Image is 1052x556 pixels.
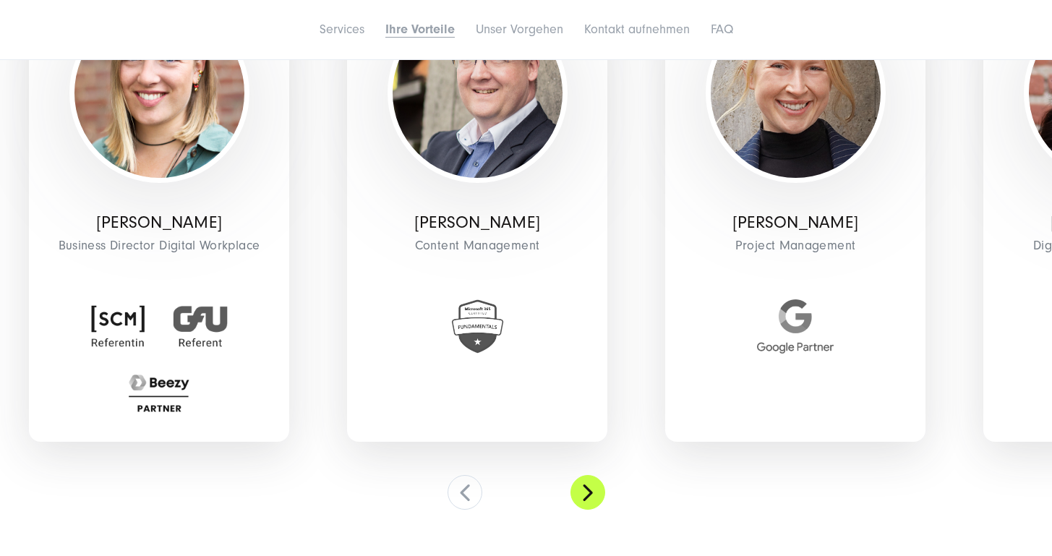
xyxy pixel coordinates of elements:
img: SCM Referentin [84,299,152,354]
p: [PERSON_NAME] [358,213,596,234]
p: [PERSON_NAME] [40,213,278,234]
img: Marie-Josephine-Schnitzler [711,8,881,178]
a: FAQ [711,22,733,37]
span: Content Management [358,234,596,257]
a: Ihre Vorteile [385,22,455,37]
a: Unser Vorgehen [476,22,563,37]
span: Business Director Digital Workplace [40,234,278,257]
img: Sunzinet Microsoft 365 Certified Fundamentals Badge [450,299,505,354]
img: Eva-Rüttgers [74,8,244,178]
p: [PERSON_NAME] [676,213,915,234]
img: Intranet Software Solution: Intelligente digitale Arbeitsplatzlösung für Office 365 und Microsoft... [125,366,193,420]
img: GFU Referent [166,299,234,354]
img: Google Internet-Suchmaschine Partner [757,299,834,354]
a: Services [320,22,364,37]
span: Project Management [676,234,915,257]
img: lars-pflugmacher [393,8,563,178]
a: Kontakt aufnehmen [584,22,690,37]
